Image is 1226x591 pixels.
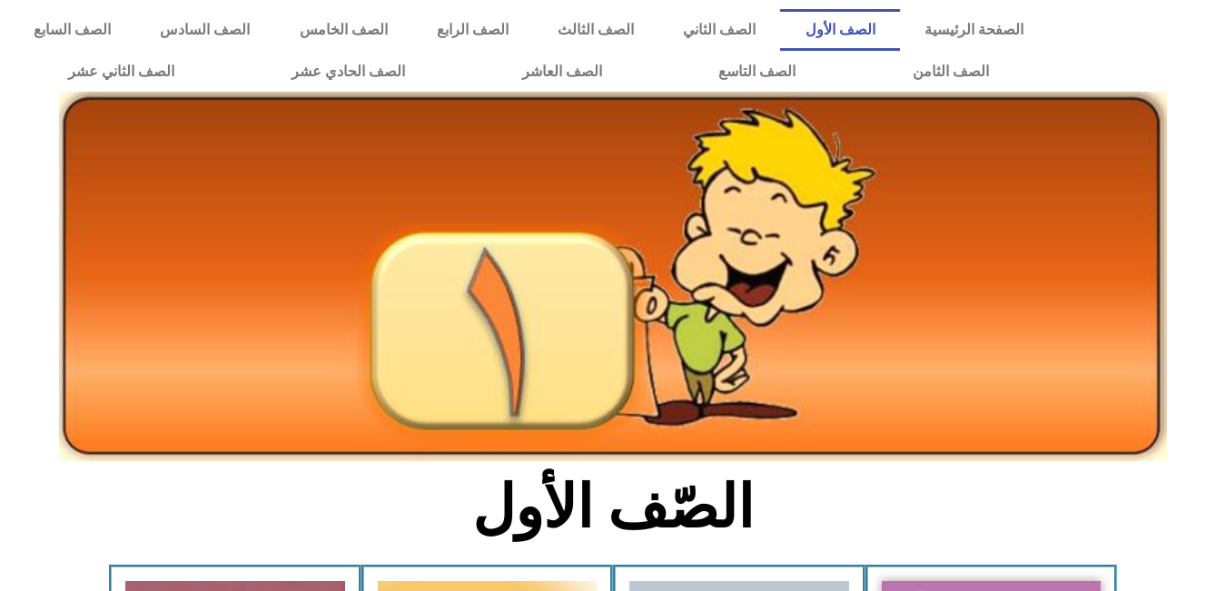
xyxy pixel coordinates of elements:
[135,9,274,51] a: الصف السادس
[855,51,1048,93] a: الصف الثامن
[9,9,135,51] a: الصف السابع
[9,51,232,93] a: الصف الثاني عشر
[660,51,855,93] a: الصف التاسع
[780,9,899,51] a: الصف الأول
[900,9,1048,51] a: الصفحة الرئيسية
[412,9,533,51] a: الصف الرابع
[275,9,412,51] a: الصف الخامس
[533,9,658,51] a: الصف الثالث
[463,51,660,93] a: الصف العاشر
[232,51,463,93] a: الصف الحادي عشر
[313,472,914,543] h2: الصّف الأول
[658,9,780,51] a: الصف الثاني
